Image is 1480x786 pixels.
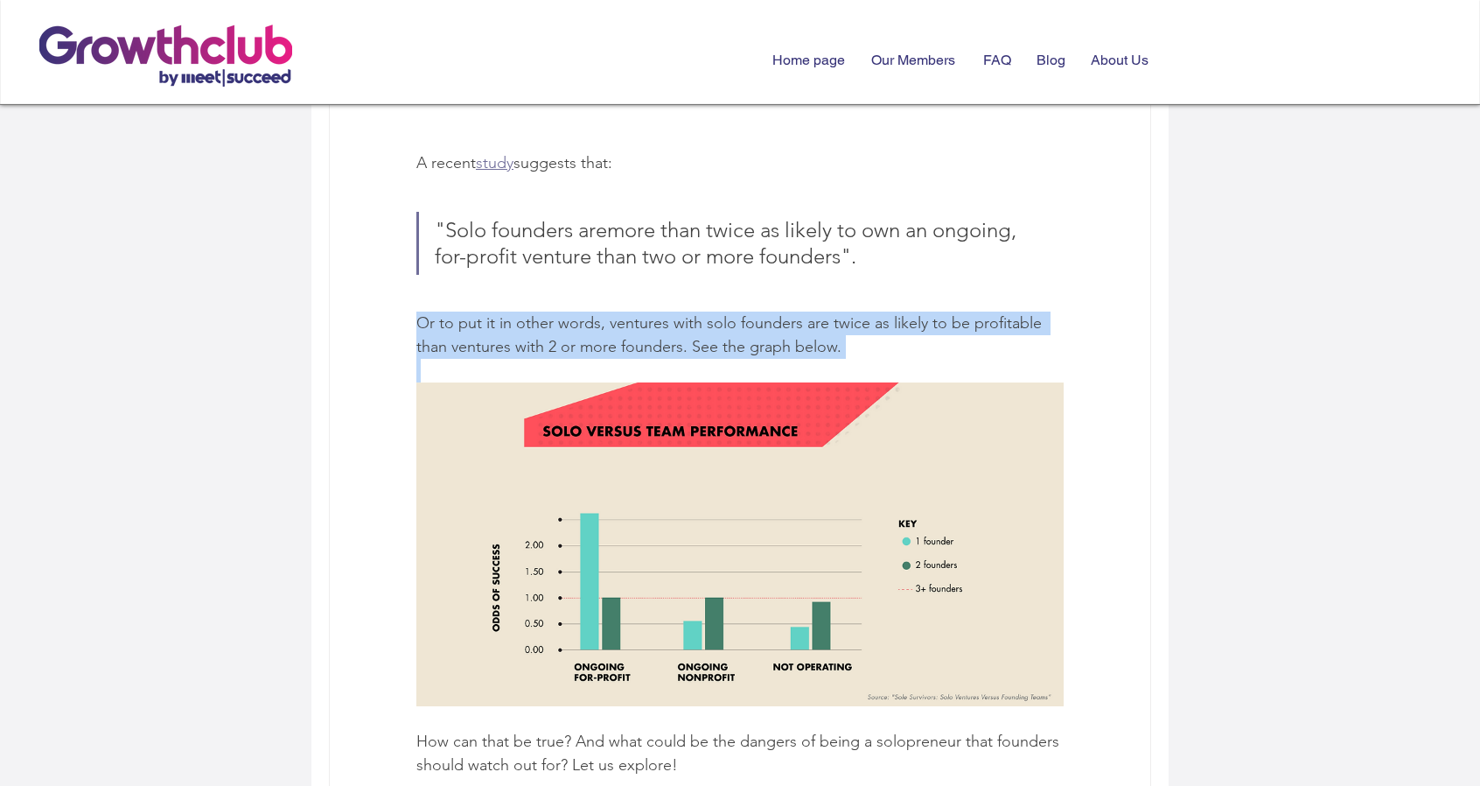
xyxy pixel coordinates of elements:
[513,153,612,172] span: suggests that:
[1028,39,1074,81] p: Blog
[759,39,858,81] a: Home page
[39,25,292,87] img: growthclub_1.png
[416,732,1064,775] span: How can that be true? And what could be the dangers of being a solopreneur that founders should w...
[476,153,513,172] a: study
[416,153,476,172] span: A recent
[1082,39,1157,81] p: About Us
[1279,728,1480,786] iframe: Wix Chat
[974,39,1020,81] p: FAQ
[858,39,970,81] a: Our Members
[304,39,1162,81] nav: Site
[764,39,854,81] p: Home page
[970,39,1023,81] a: FAQ
[416,313,1046,356] span: Or to put it in other words, ventures with solo founders are twice as likely to be profitable tha...
[435,217,1022,269] span: more than twice as likely to own an ongoing, for-profit venture than two or more founders".
[416,382,1064,706] img: ree
[435,217,607,242] span: "Solo founders are
[1023,39,1078,81] a: Blog
[862,39,964,81] p: Our Members
[1078,39,1162,81] a: About Us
